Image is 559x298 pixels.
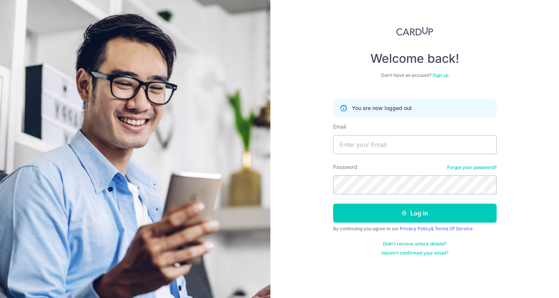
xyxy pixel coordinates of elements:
div: Don’t have an account? [333,72,497,78]
input: Enter your Email [333,135,497,154]
a: Terms Of Service [435,226,473,231]
a: Haven't confirmed your email? [381,250,448,256]
a: Forgot your password? [447,164,497,171]
a: Privacy Policy [400,226,431,231]
h4: Welcome back! [333,51,497,66]
label: Password [333,163,357,171]
p: You are now logged out [352,104,412,112]
label: Email [333,123,346,131]
a: Sign up [432,72,448,78]
img: CardUp Logo [396,27,434,36]
button: Log in [333,204,497,223]
a: Didn't receive unlock details? [383,241,446,247]
div: By continuing you agree to our & [333,226,497,232]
